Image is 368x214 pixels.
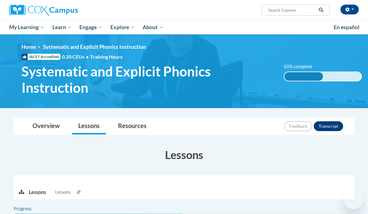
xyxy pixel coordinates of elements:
a: Explore [106,20,139,34]
a: Home [21,44,36,50]
span: 0.20 CEUs [62,53,90,60]
span: Systematic and Explicit Phonics Instruction [43,44,146,50]
span: En español [334,24,359,30]
p: Lessons [29,189,46,196]
a: My Learning [5,20,48,34]
input: Search Courses [267,6,316,14]
img: Cox Campus [9,5,78,16]
button: Transcript [314,121,343,131]
a: Resources [112,118,153,134]
span: Training Hours [90,54,122,60]
button: Search [316,6,326,14]
label: 50% complete [284,63,319,70]
a: Lessons [72,118,106,134]
a: Learn [48,20,76,34]
span: IACET Accredited [21,54,60,60]
a: About [139,20,168,34]
div: Main menu [5,20,363,34]
span: Engage [79,24,102,31]
span: Explore [110,24,135,31]
a: Engage [75,20,106,34]
div: 50% complete [284,72,323,81]
span: Learn [52,24,72,31]
span: About [143,24,163,31]
iframe: Button to launch messaging window [343,189,363,209]
span: Lessons [55,189,71,196]
span: Systematic and Explicit Phonics Instruction [21,63,274,96]
button: Feedback [284,121,312,131]
h3: Lessons [14,147,354,162]
a: En español [330,21,363,34]
a: Cox Campus [9,5,120,16]
button: Account Settings [340,5,359,14]
span: • [86,54,89,60]
label: Progress: [14,205,49,212]
a: Overview [26,118,66,134]
span: My Learning [9,24,44,31]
